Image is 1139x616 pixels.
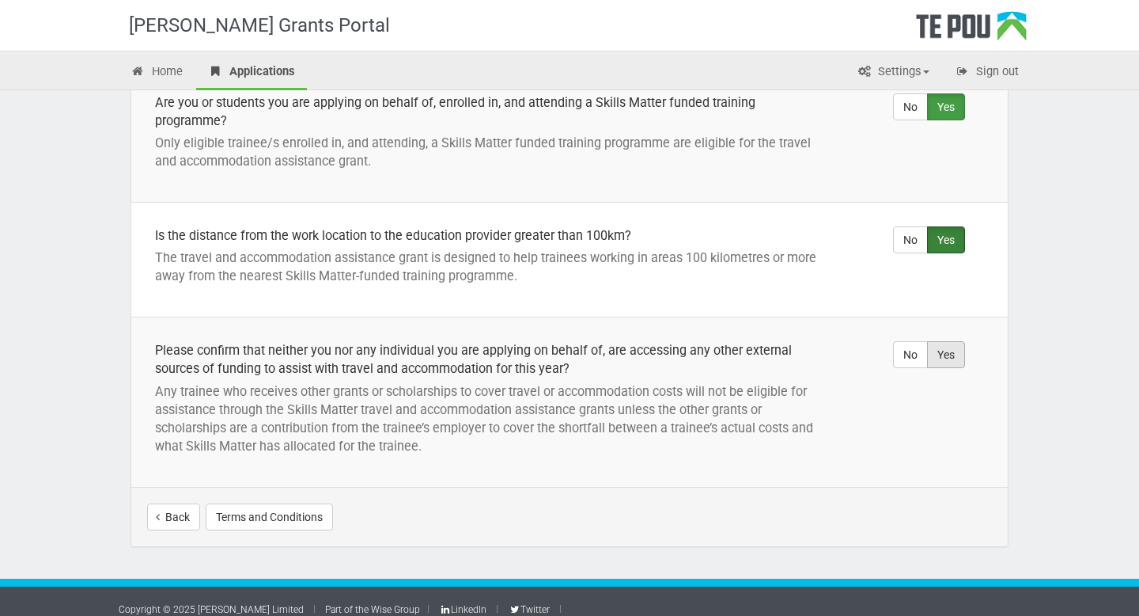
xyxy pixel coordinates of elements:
a: Copyright © 2025 [PERSON_NAME] Limited [119,604,304,615]
p: The travel and accommodation assistance grant is designed to help trainees working in areas 100 k... [155,249,826,285]
a: Settings [845,55,941,90]
a: Home [119,55,195,90]
button: Terms and Conditions [206,504,333,530]
label: Yes [927,93,965,120]
div: Are you or students you are applying on behalf of, enrolled in, and attending a Skills Matter fun... [155,93,826,130]
label: No [893,341,928,368]
p: Only eligible trainee/s enrolled in, and attending, a Skills Matter funded training programme are... [155,134,826,170]
label: Yes [927,226,965,253]
label: Yes [927,341,965,368]
label: No [893,226,928,253]
a: Applications [196,55,307,90]
a: Part of the Wise Group [325,604,420,615]
div: Te Pou Logo [916,11,1027,51]
p: Any trainee who receives other grants or scholarships to cover travel or accommodation costs will... [155,382,826,455]
label: No [893,93,928,120]
a: Sign out [943,55,1031,90]
a: Back [147,504,200,530]
a: LinkedIn [439,604,486,615]
div: Please confirm that neither you nor any individual you are applying on behalf of, are accessing a... [155,341,826,378]
a: Twitter [508,604,549,615]
div: Is the distance from the work location to the education provider greater than 100km? [155,226,826,245]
